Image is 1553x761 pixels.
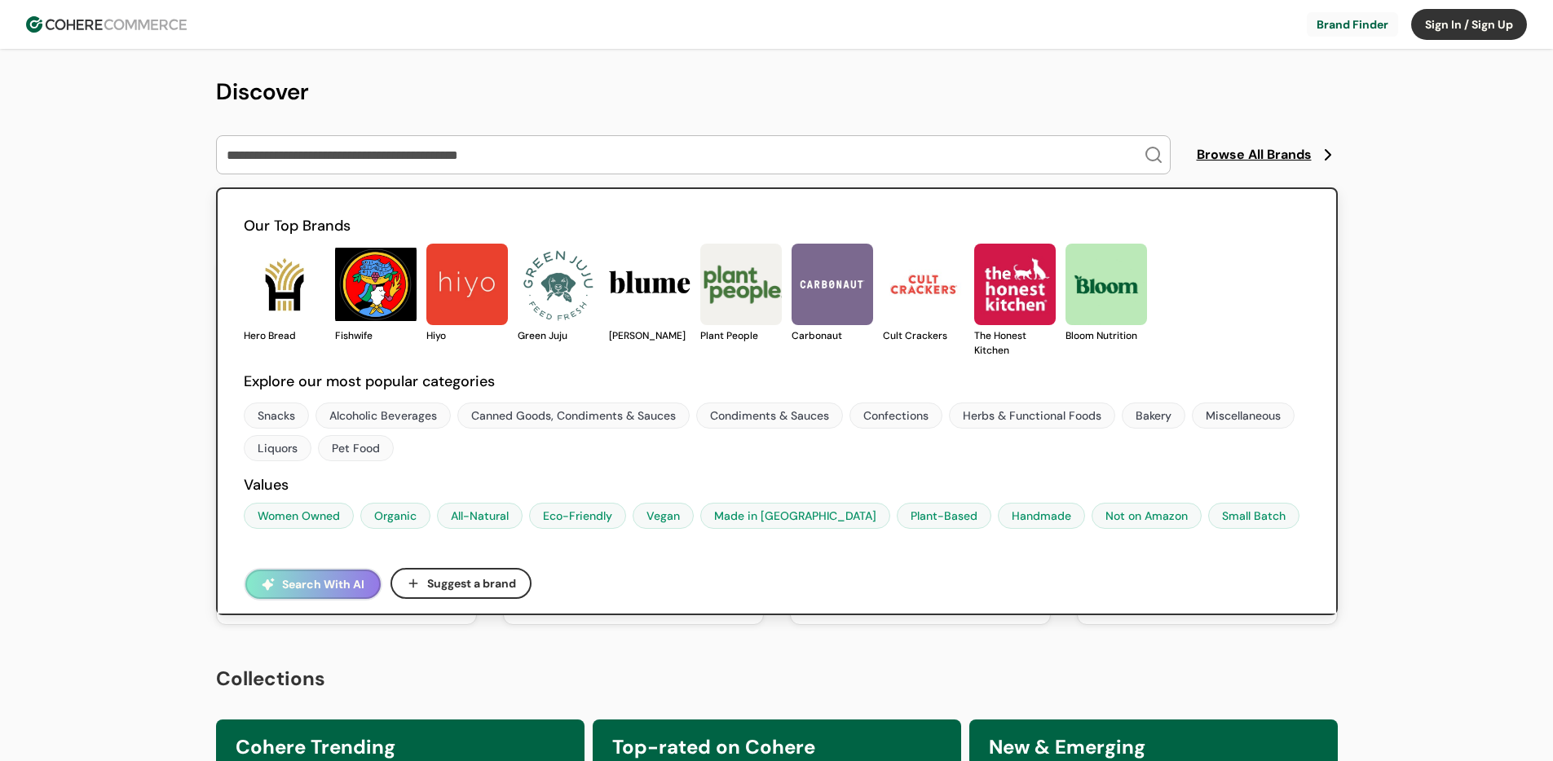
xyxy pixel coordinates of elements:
[714,508,876,525] div: Made in [GEOGRAPHIC_DATA]
[437,503,523,529] a: All-Natural
[457,402,690,429] a: Canned Goods, Condiments & Sauces
[1012,508,1071,525] div: Handmade
[1092,503,1202,529] a: Not on Amazon
[543,508,612,525] div: Eco-Friendly
[1105,508,1188,525] div: Not on Amazon
[360,503,430,529] a: Organic
[26,16,187,33] img: Cohere Logo
[451,508,509,525] div: All-Natural
[471,407,676,424] div: Canned Goods, Condiments & Sauces
[529,503,626,529] a: Eco-Friendly
[696,402,843,429] a: Condiments & Sauces
[1197,145,1338,165] a: Browse All Brands
[318,435,394,461] a: Pet Food
[1122,402,1185,429] a: Bakery
[963,407,1101,424] div: Herbs & Functional Foods
[216,77,309,107] span: Discover
[390,568,532,599] button: Suggest a brand
[949,402,1115,429] a: Herbs & Functional Foods
[245,570,381,599] button: Search With AI
[374,508,417,525] div: Organic
[897,503,991,529] a: Plant-Based
[1136,407,1171,424] div: Bakery
[244,435,311,461] a: Liquors
[1192,402,1295,429] a: Miscellaneous
[216,664,1338,693] h2: Collections
[1208,503,1299,529] a: Small Batch
[863,407,929,424] div: Confections
[258,508,340,525] div: Women Owned
[710,407,829,424] div: Condiments & Sauces
[646,508,680,525] div: Vegan
[244,215,1310,237] h2: Our Top Brands
[244,402,309,429] a: Snacks
[1206,407,1281,424] div: Miscellaneous
[1411,9,1527,40] button: Sign In / Sign Up
[332,440,380,457] div: Pet Food
[998,503,1085,529] a: Handmade
[849,402,942,429] a: Confections
[1222,508,1286,525] div: Small Batch
[700,503,890,529] a: Made in [GEOGRAPHIC_DATA]
[315,402,451,429] a: Alcoholic Beverages
[1197,145,1312,165] span: Browse All Brands
[244,474,1310,496] h2: Values
[258,407,295,424] div: Snacks
[633,503,694,529] a: Vegan
[244,503,354,529] a: Women Owned
[244,371,1310,393] h2: Explore our most popular categories
[911,508,977,525] div: Plant-Based
[329,407,437,424] div: Alcoholic Beverages
[258,440,298,457] div: Liquors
